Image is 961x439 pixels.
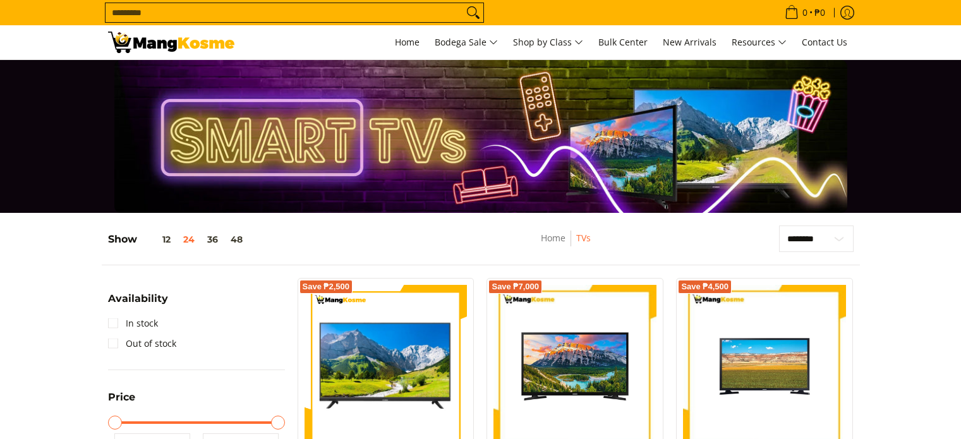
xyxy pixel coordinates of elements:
[108,32,234,53] img: TVs - Premium Television Brands l Mang Kosme
[108,392,135,412] summary: Open
[795,25,854,59] a: Contact Us
[813,8,827,17] span: ₱0
[656,25,723,59] a: New Arrivals
[725,25,793,59] a: Resources
[781,6,829,20] span: •
[201,234,224,244] button: 36
[469,231,662,259] nav: Breadcrumbs
[177,234,201,244] button: 24
[428,25,504,59] a: Bodega Sale
[108,313,158,334] a: In stock
[108,294,168,304] span: Availability
[137,234,177,244] button: 12
[435,35,498,51] span: Bodega Sale
[108,392,135,402] span: Price
[247,25,854,59] nav: Main Menu
[576,232,591,244] a: TVs
[395,36,420,48] span: Home
[507,25,589,59] a: Shop by Class
[224,234,249,244] button: 48
[598,36,648,48] span: Bulk Center
[108,233,249,246] h5: Show
[389,25,426,59] a: Home
[492,283,539,291] span: Save ₱7,000
[108,294,168,313] summary: Open
[732,35,787,51] span: Resources
[663,36,716,48] span: New Arrivals
[303,283,350,291] span: Save ₱2,500
[463,3,483,22] button: Search
[541,232,565,244] a: Home
[802,36,847,48] span: Contact Us
[681,283,728,291] span: Save ₱4,500
[513,35,583,51] span: Shop by Class
[592,25,654,59] a: Bulk Center
[801,8,809,17] span: 0
[108,334,176,354] a: Out of stock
